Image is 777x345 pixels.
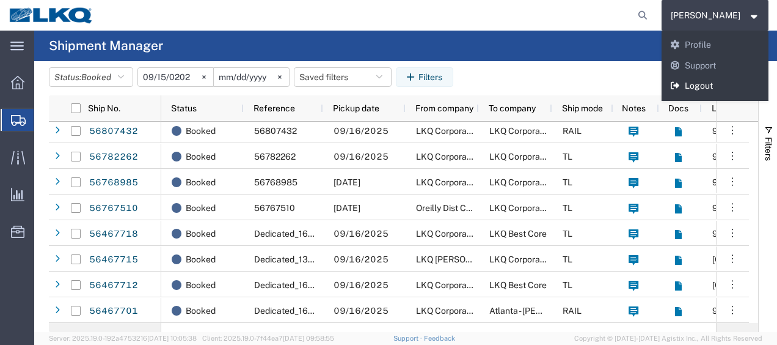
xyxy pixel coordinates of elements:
[671,9,740,22] span: Robert Benette
[334,152,388,161] span: 09/16/2025
[563,306,582,316] span: RAIL
[186,247,216,272] span: Booked
[489,306,637,316] span: Atlanta - Knopf - Boat Rock
[186,221,216,247] span: Booked
[254,177,297,187] span: 56768985
[89,250,139,270] a: 56467715
[489,126,555,136] span: LKQ Corporation
[147,335,197,342] span: [DATE] 10:05:38
[622,103,646,113] span: Notes
[254,152,296,161] span: 56782262
[89,199,139,218] a: 56767510
[283,335,334,342] span: [DATE] 09:58:55
[662,56,769,76] a: Support
[334,203,360,213] span: 09/15/2025
[214,68,289,86] input: Not set
[563,254,572,264] span: TL
[563,126,582,136] span: RAIL
[416,229,481,239] span: LKQ Corporation
[254,254,387,264] span: Dedicated_1300_1635_Eng Trans
[562,103,603,113] span: Ship mode
[416,152,481,161] span: LKQ Corporation
[49,31,163,61] h4: Shipment Manager
[81,72,111,82] span: Booked
[254,229,392,239] span: Dedicated_1635_1760_Eng Trans2
[89,302,139,321] a: 56467701
[186,118,216,144] span: Booked
[662,76,769,97] a: Logout
[662,35,769,56] a: Profile
[489,254,555,264] span: LKQ Corporation
[294,67,392,87] button: Saved filters
[171,103,197,113] span: Status
[202,335,334,342] span: Client: 2025.19.0-7f44ea7
[489,203,555,213] span: LKQ Corporation
[670,8,761,23] button: [PERSON_NAME]
[89,147,139,167] a: 56782262
[254,103,295,113] span: Reference
[186,298,216,324] span: Booked
[563,203,572,213] span: TL
[424,335,455,342] a: Feedback
[416,203,564,213] span: Oreilly Dist Ctn-Brooklyn Park
[254,306,387,316] span: Dedicated_1635_1634_Eng Trans
[334,229,388,239] span: 09/16/2025
[89,173,139,193] a: 56768985
[334,126,388,136] span: 09/16/2025
[416,306,481,316] span: LKQ Corporation
[9,6,94,24] img: logo
[334,280,388,290] span: 09/16/2025
[89,276,139,295] a: 56467712
[415,103,473,113] span: From company
[334,177,360,187] span: 09/15/2025
[334,254,388,264] span: 09/16/2025
[712,103,746,113] span: Location
[88,103,120,113] span: Ship No.
[489,103,536,113] span: To company
[138,68,213,86] input: Not set
[489,280,547,290] span: LKQ Best Core
[49,67,133,87] button: Status:Booked
[333,103,379,113] span: Pickup date
[563,229,572,239] span: TL
[254,203,295,213] span: 56767510
[489,152,555,161] span: LKQ Corporation
[396,67,453,87] button: Filters
[186,144,216,169] span: Booked
[393,335,424,342] a: Support
[49,335,197,342] span: Server: 2025.19.0-192a4753216
[89,122,139,141] a: 56807432
[563,280,572,290] span: TL
[416,254,533,264] span: LKQ Triplett - Akron
[186,169,216,195] span: Booked
[416,280,481,290] span: LKQ Corporation
[668,103,688,113] span: Docs
[489,177,555,187] span: LKQ Corporation
[254,126,297,136] span: 56807432
[89,224,139,244] a: 56467718
[416,177,481,187] span: LKQ Corporation
[764,137,773,161] span: Filters
[489,229,547,239] span: LKQ Best Core
[416,126,481,136] span: LKQ Corporation
[186,272,216,298] span: Booked
[563,177,572,187] span: TL
[254,280,387,290] span: Dedicated_1635_1760_Eng Trans
[574,333,762,344] span: Copyright © [DATE]-[DATE] Agistix Inc., All Rights Reserved
[563,152,572,161] span: TL
[186,195,216,221] span: Booked
[334,306,388,316] span: 09/16/2025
